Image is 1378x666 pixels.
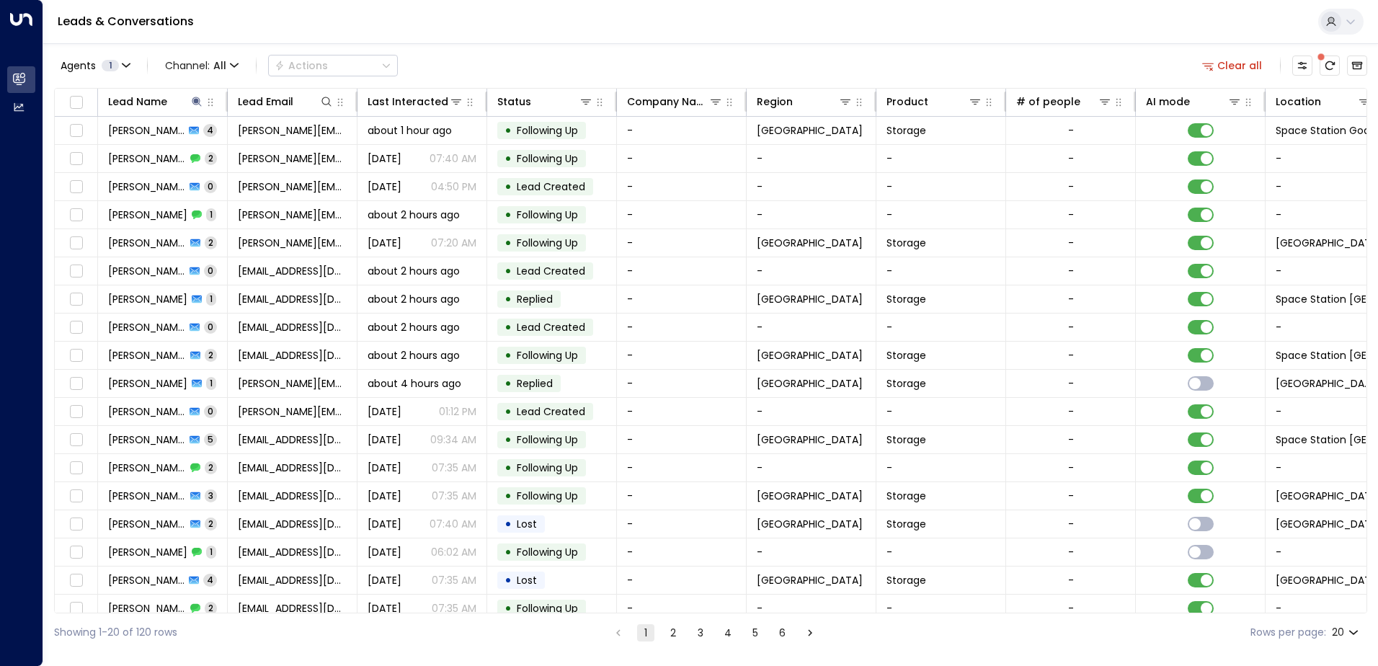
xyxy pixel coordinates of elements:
[517,348,578,363] span: Following Up
[238,93,293,110] div: Lead Email
[67,347,85,365] span: Toggle select row
[203,574,217,586] span: 4
[430,517,476,531] p: 07:40 AM
[204,433,217,445] span: 5
[108,573,185,587] span: Jai Paul
[67,543,85,561] span: Toggle select row
[757,93,793,110] div: Region
[504,146,512,171] div: •
[108,432,185,447] span: Paul Athans
[517,432,578,447] span: Following Up
[757,517,863,531] span: Birmingham
[108,348,186,363] span: Paul Vincent
[204,180,217,192] span: 0
[205,602,217,614] span: 2
[432,601,476,616] p: 07:35 AM
[54,625,177,640] div: Showing 1-20 of 120 rows
[504,512,512,536] div: •
[368,264,460,278] span: about 2 hours ago
[67,403,85,421] span: Toggle select row
[637,624,654,641] button: page 1
[238,601,347,616] span: jai_paul@outlook.com
[504,456,512,480] div: •
[1276,93,1321,110] div: Location
[368,236,401,250] span: Yesterday
[58,13,194,30] a: Leads & Conversations
[108,264,185,278] span: Paula Ince
[617,145,747,172] td: -
[517,376,553,391] span: Replied
[368,151,401,166] span: Aug 23, 2025
[1068,320,1074,334] div: -
[747,201,876,228] td: -
[368,292,460,306] span: about 2 hours ago
[67,206,85,224] span: Toggle select row
[67,431,85,449] span: Toggle select row
[757,376,863,391] span: Birmingham
[1320,55,1340,76] span: There are new threads available. Refresh the grid to view the latest updates.
[213,60,226,71] span: All
[757,348,863,363] span: Birmingham
[1068,517,1074,531] div: -
[67,459,85,477] span: Toggle select row
[238,461,347,475] span: pabz205@yahoo.com
[268,55,398,76] button: Actions
[876,201,1006,228] td: -
[504,596,512,621] div: •
[203,124,217,136] span: 4
[67,122,85,140] span: Toggle select row
[1250,625,1326,640] label: Rows per page:
[368,93,448,110] div: Last Interacted
[368,601,401,616] span: Aug 20, 2025
[517,461,578,475] span: Following Up
[757,292,863,306] span: London
[886,348,926,363] span: Storage
[238,236,347,250] span: P.L.Riley@outlook.com
[617,595,747,622] td: -
[238,292,347,306] span: paulaince@yahoo.co.uk
[1068,432,1074,447] div: -
[238,151,347,166] span: paul.southam@outlook.com
[1196,55,1268,76] button: Clear all
[504,174,512,199] div: •
[664,624,682,641] button: Go to page 2
[368,179,401,194] span: Aug 14, 2025
[504,371,512,396] div: •
[504,343,512,368] div: •
[108,123,185,138] span: Paul Southam
[108,236,186,250] span: Paul Riley
[1292,55,1312,76] button: Customize
[517,151,578,166] span: Following Up
[1276,376,1374,391] span: Space Station Kings Heath
[617,426,747,453] td: -
[504,118,512,143] div: •
[617,285,747,313] td: -
[238,348,347,363] span: Paulvincent967@gmail.com
[517,292,553,306] span: Replied
[238,320,347,334] span: paulaince@yahoo.co.uk
[268,55,398,76] div: Button group with a nested menu
[204,321,217,333] span: 0
[627,93,723,110] div: Company Name
[497,93,531,110] div: Status
[368,545,401,559] span: Aug 19, 2025
[692,624,709,641] button: Go to page 3
[1276,93,1372,110] div: Location
[368,461,401,475] span: Yesterday
[431,179,476,194] p: 04:50 PM
[430,432,476,447] p: 09:34 AM
[517,236,578,250] span: Following Up
[517,123,578,138] span: Following Up
[205,152,217,164] span: 2
[275,59,328,72] div: Actions
[204,265,217,277] span: 0
[886,123,926,138] span: Storage
[747,257,876,285] td: -
[368,320,460,334] span: about 2 hours ago
[67,178,85,196] span: Toggle select row
[205,518,217,530] span: 2
[876,454,1006,481] td: -
[439,404,476,419] p: 01:12 PM
[617,538,747,566] td: -
[747,398,876,425] td: -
